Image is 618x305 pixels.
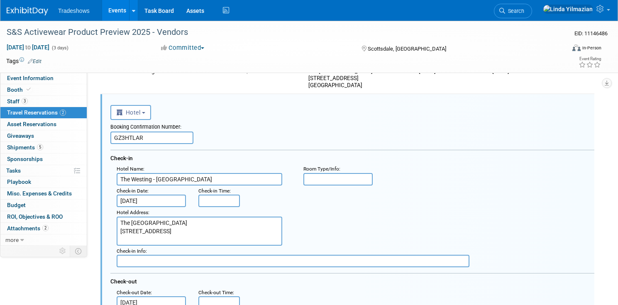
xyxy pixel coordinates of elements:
[117,210,149,215] small: :
[7,213,63,220] span: ROI, Objectives & ROO
[0,73,87,84] a: Event Information
[198,188,230,194] span: Check-in Time
[5,3,472,11] body: Rich Text Area. Press ALT-0 for help.
[117,166,143,172] span: Hotel Name
[6,57,42,65] td: Tags
[505,8,524,14] span: Search
[42,225,49,231] span: 2
[7,202,26,208] span: Budget
[27,87,31,92] i: Booth reservation complete
[0,154,87,165] a: Sponsorships
[303,166,340,172] small: :
[0,200,87,211] a: Budget
[6,44,50,51] span: [DATE] [DATE]
[7,7,48,15] img: ExhibitDay
[7,225,49,232] span: Attachments
[235,68,263,74] span: Not specified
[494,4,532,18] a: Search
[198,188,231,194] small: :
[303,166,339,172] span: Room Type/Info
[70,246,87,256] td: Toggle Event Tabs
[5,237,19,243] span: more
[22,98,28,104] span: 3
[7,144,43,151] span: Shipments
[543,5,593,14] img: Linda Yilmazian
[0,119,87,130] a: Asset Reservations
[60,110,66,116] span: 2
[0,142,87,153] a: Shipments5
[7,75,54,81] span: Event Information
[7,132,34,139] span: Giveaways
[28,59,42,64] a: Edit
[572,44,581,51] img: Format-Inperson.png
[368,46,446,52] span: Scottsdale, [GEOGRAPHIC_DATA]
[24,44,32,51] span: to
[0,130,87,142] a: Giveaways
[0,211,87,222] a: ROI, Objectives & ROO
[117,210,148,215] span: Hotel Address
[117,248,146,254] span: Check-in Info
[117,217,282,246] textarea: The [GEOGRAPHIC_DATA] [STREET_ADDRESS]
[7,86,32,93] span: Booth
[110,105,151,120] button: Hotel
[51,45,68,51] span: (3 days)
[158,44,208,52] button: Committed
[574,30,608,37] span: Event ID: 11146486
[110,155,133,161] span: Check-in
[6,167,21,174] span: Tasks
[0,84,87,95] a: Booth
[110,278,137,285] span: Check-out
[7,109,66,116] span: Travel Reservations
[0,188,87,199] a: Misc. Expenses & Credits
[513,43,601,56] div: Event Format
[7,121,56,127] span: Asset Reservations
[308,68,406,89] div: The [GEOGRAPHIC_DATA] [STREET_ADDRESS] [GEOGRAPHIC_DATA]
[117,248,147,254] small: :
[0,107,87,118] a: Travel Reservations2
[116,109,140,116] span: Hotel
[56,246,70,256] td: Personalize Event Tab Strip
[0,223,87,234] a: Attachments2
[0,165,87,176] a: Tasks
[198,290,233,295] span: Check-out Time
[58,7,90,14] span: Tradeshows
[7,98,28,105] span: Staff
[198,290,234,295] small: :
[117,166,144,172] small: :
[117,188,149,194] small: :
[0,176,87,188] a: Playbook
[117,188,147,194] span: Check-in Date
[117,290,151,295] span: Check-out Date
[7,178,31,185] span: Playbook
[37,144,43,150] span: 5
[0,234,87,246] a: more
[7,190,72,197] span: Misc. Expenses & Credits
[110,120,594,132] div: Booking Confirmation Number:
[117,290,152,295] small: :
[4,25,551,40] div: S&S Activewear Product Preview 2025 - Vendors
[579,57,601,61] div: Event Rating
[0,96,87,107] a: Staff3
[7,156,43,162] span: Sponsorships
[582,45,601,51] div: In-Person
